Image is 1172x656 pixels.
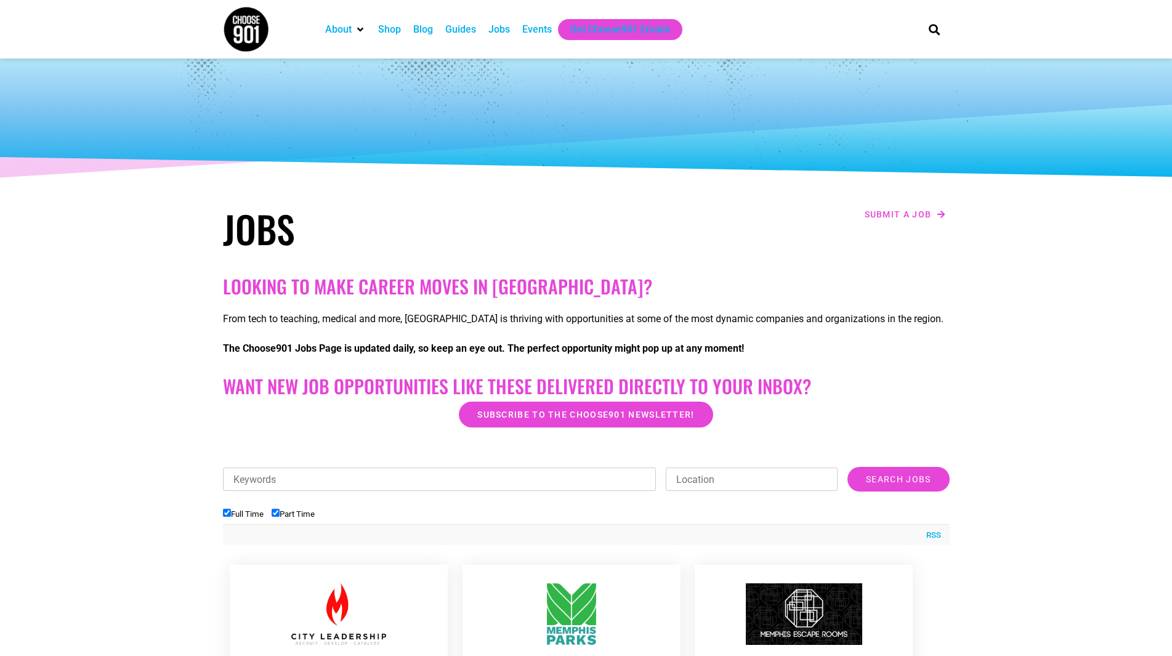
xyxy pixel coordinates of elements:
[272,509,315,519] label: Part Time
[413,22,433,37] a: Blog
[570,22,670,37] a: Get Choose901 Emails
[522,22,552,37] a: Events
[223,312,950,326] p: From tech to teaching, medical and more, [GEOGRAPHIC_DATA] is thriving with opportunities at some...
[223,275,950,298] h2: Looking to make career moves in [GEOGRAPHIC_DATA]?
[223,509,231,517] input: Full Time
[319,19,372,40] div: About
[272,509,280,517] input: Part Time
[319,19,908,40] nav: Main nav
[223,342,744,354] strong: The Choose901 Jobs Page is updated daily, so keep an eye out. The perfect opportunity might pop u...
[920,529,941,541] a: RSS
[924,19,944,39] div: Search
[378,22,401,37] a: Shop
[477,410,694,419] span: Subscribe to the Choose901 newsletter!
[445,22,476,37] a: Guides
[223,206,580,251] h1: Jobs
[223,509,264,519] label: Full Time
[325,22,352,37] a: About
[223,468,657,491] input: Keywords
[865,210,932,219] span: Submit a job
[861,206,950,222] a: Submit a job
[666,468,838,491] input: Location
[847,467,949,492] input: Search Jobs
[459,402,713,427] a: Subscribe to the Choose901 newsletter!
[223,375,950,397] h2: Want New Job Opportunities like these Delivered Directly to your Inbox?
[488,22,510,37] a: Jobs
